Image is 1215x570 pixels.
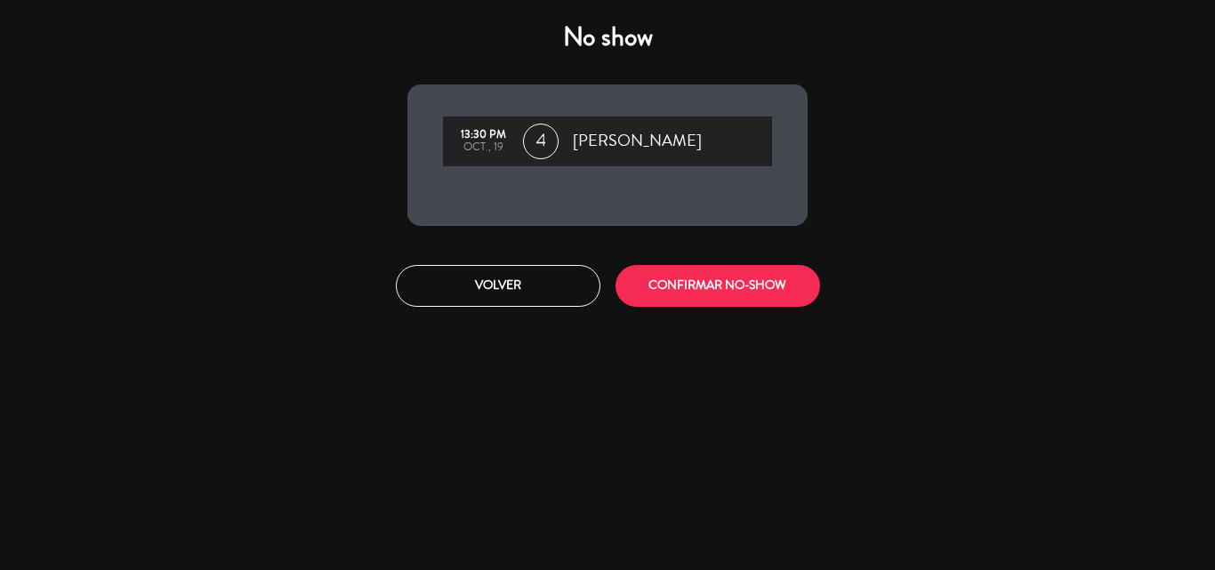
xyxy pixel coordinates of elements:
span: [PERSON_NAME] [573,128,702,155]
div: 13:30 PM [452,129,514,141]
span: 4 [523,124,559,159]
div: oct., 19 [452,141,514,154]
button: Volver [396,265,600,307]
h4: No show [407,21,808,53]
button: CONFIRMAR NO-SHOW [616,265,820,307]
